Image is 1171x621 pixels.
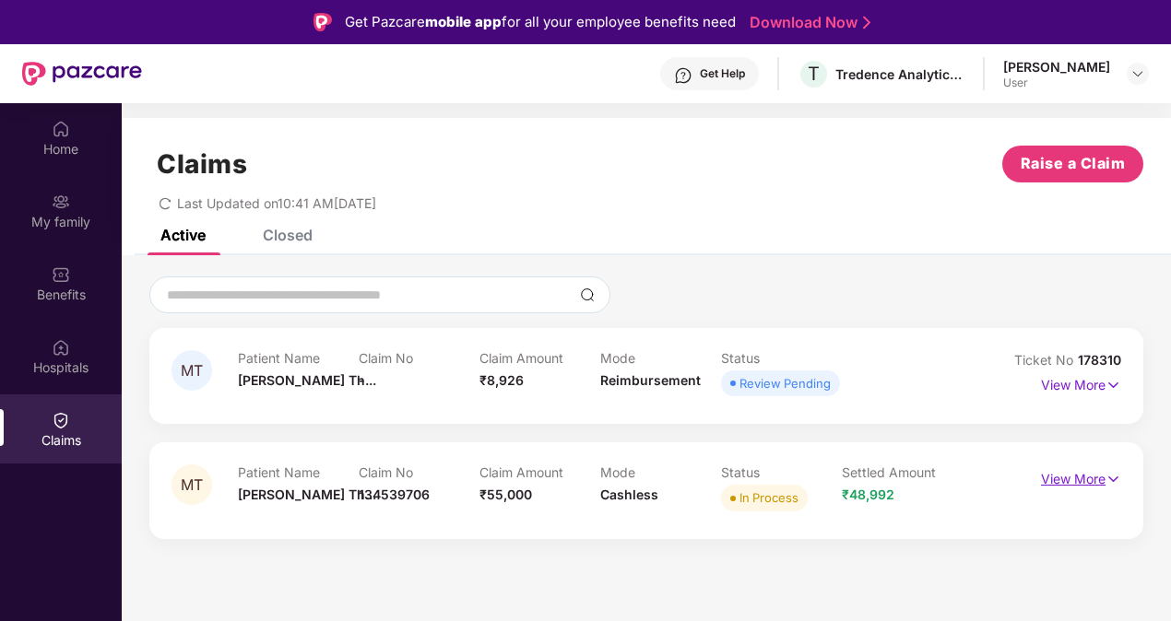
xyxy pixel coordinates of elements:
button: Raise a Claim [1002,146,1143,182]
div: User [1003,76,1110,90]
p: View More [1041,464,1121,489]
div: Get Help [700,66,745,81]
p: View More [1041,370,1121,395]
div: [PERSON_NAME] [1003,58,1110,76]
div: Review Pending [739,374,831,393]
span: T [808,63,820,85]
p: Settled Amount [842,464,963,480]
span: MT [181,363,203,379]
span: 178310 [1078,352,1121,368]
p: Claim No [359,464,479,480]
img: svg+xml;base64,PHN2ZyBpZD0iRHJvcGRvd24tMzJ4MzIiIHhtbG5zPSJodHRwOi8vd3d3LnczLm9yZy8yMDAwL3N2ZyIgd2... [1130,66,1145,81]
span: Ticket No [1014,352,1078,368]
div: Tredence Analytics Solutions Private Limited [835,65,964,83]
img: svg+xml;base64,PHN2ZyBpZD0iSG9zcGl0YWxzIiB4bWxucz0iaHR0cDovL3d3dy53My5vcmcvMjAwMC9zdmciIHdpZHRoPS... [52,338,70,357]
img: svg+xml;base64,PHN2ZyBpZD0iQ2xhaW0iIHhtbG5zPSJodHRwOi8vd3d3LnczLm9yZy8yMDAwL3N2ZyIgd2lkdGg9IjIwIi... [52,411,70,429]
span: ₹48,992 [842,486,894,502]
img: Stroke [863,13,870,32]
span: Reimbursement [600,372,701,388]
img: svg+xml;base64,PHN2ZyBpZD0iSGVscC0zMngzMiIgeG1sbnM9Imh0dHA6Ly93d3cudzMub3JnLzIwMDAvc3ZnIiB3aWR0aD... [674,66,692,85]
a: Download Now [750,13,865,32]
p: Claim Amount [479,350,600,366]
span: Raise a Claim [1021,152,1126,175]
img: Logo [313,13,332,31]
img: svg+xml;base64,PHN2ZyB4bWxucz0iaHR0cDovL3d3dy53My5vcmcvMjAwMC9zdmciIHdpZHRoPSIxNyIgaGVpZ2h0PSIxNy... [1106,469,1121,489]
div: In Process [739,488,798,507]
img: svg+xml;base64,PHN2ZyBpZD0iU2VhcmNoLTMyeDMyIiB4bWxucz0iaHR0cDovL3d3dy53My5vcmcvMjAwMC9zdmciIHdpZH... [580,287,595,302]
span: Cashless [600,486,658,502]
p: Mode [600,350,721,366]
span: Last Updated on 10:41 AM[DATE] [177,195,376,211]
p: Status [721,464,842,480]
div: Get Pazcare for all your employee benefits need [345,11,736,33]
span: [PERSON_NAME] Th... [238,372,376,388]
span: redo [159,195,172,211]
div: Active [160,226,206,244]
span: 134539706 [359,486,430,502]
span: [PERSON_NAME] Th... [238,486,376,502]
img: svg+xml;base64,PHN2ZyBpZD0iSG9tZSIgeG1sbnM9Imh0dHA6Ly93d3cudzMub3JnLzIwMDAvc3ZnIiB3aWR0aD0iMjAiIG... [52,120,70,138]
p: Patient Name [238,464,359,480]
span: - [359,372,365,388]
p: Status [721,350,842,366]
span: ₹8,926 [479,372,524,388]
img: svg+xml;base64,PHN2ZyB4bWxucz0iaHR0cDovL3d3dy53My5vcmcvMjAwMC9zdmciIHdpZHRoPSIxNyIgaGVpZ2h0PSIxNy... [1106,375,1121,395]
p: Claim Amount [479,464,600,480]
div: Closed [263,226,313,244]
h1: Claims [157,148,247,180]
p: Mode [600,464,721,480]
p: Claim No [359,350,479,366]
span: MT [181,477,203,493]
img: New Pazcare Logo [22,62,142,86]
span: ₹55,000 [479,486,532,502]
img: svg+xml;base64,PHN2ZyB3aWR0aD0iMjAiIGhlaWdodD0iMjAiIHZpZXdCb3g9IjAgMCAyMCAyMCIgZmlsbD0ibm9uZSIgeG... [52,193,70,211]
img: svg+xml;base64,PHN2ZyBpZD0iQmVuZWZpdHMiIHhtbG5zPSJodHRwOi8vd3d3LnczLm9yZy8yMDAwL3N2ZyIgd2lkdGg9Ij... [52,265,70,284]
p: Patient Name [238,350,359,366]
strong: mobile app [425,13,502,30]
